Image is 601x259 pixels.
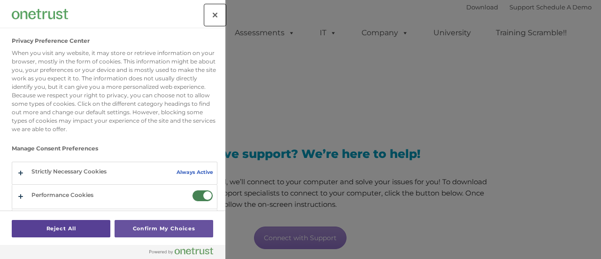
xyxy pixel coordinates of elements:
[205,5,225,25] button: Close
[12,145,217,157] h3: Manage Consent Preferences
[149,247,213,255] img: Powered by OneTrust Opens in a new Tab
[12,5,68,24] div: Company Logo
[12,9,68,19] img: Company Logo
[149,247,221,259] a: Powered by OneTrust Opens in a new Tab
[12,38,90,44] h2: Privacy Preference Center
[115,220,213,237] button: Confirm My Choices
[12,220,110,237] button: Reject All
[12,49,217,133] div: When you visit any website, it may store or retrieve information on your browser, mostly in the f...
